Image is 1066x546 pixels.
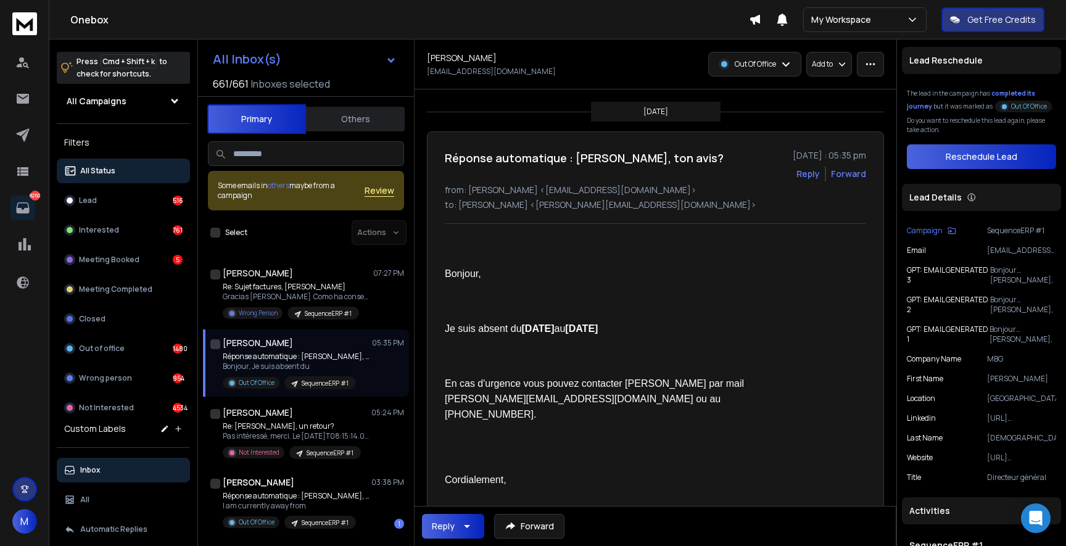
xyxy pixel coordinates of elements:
p: Email [907,246,926,255]
button: Wrong person954 [57,366,190,391]
p: SequenceERP #1 [307,449,353,458]
div: 4534 [173,403,183,413]
p: from: [PERSON_NAME] <[EMAIL_ADDRESS][DOMAIN_NAME]> [445,184,866,196]
h1: Onebox [70,12,749,27]
p: Out Of Office [239,518,275,527]
span: Cordialement, [445,474,506,485]
b: [DATE] [565,323,598,334]
h1: [PERSON_NAME] [427,52,497,64]
div: The lead in the campaign has but it was marked as . [907,89,1056,111]
span: completed its journey [907,89,1035,110]
div: Reply [432,520,455,532]
p: GPT: EMAIL GENERATED 1 [907,325,989,344]
div: Forward [831,168,866,180]
span: En cas d'urgence vous pouvez contacter [PERSON_NAME] par mail [PERSON_NAME][EMAIL_ADDRESS][DOMAIN... [445,378,747,420]
p: Wrong Person [239,308,278,318]
p: Re: Sujet factures, [PERSON_NAME] [223,282,371,292]
p: Automatic Replies [80,524,147,534]
p: All Status [80,166,115,176]
p: linkedin [907,413,936,423]
p: Out Of Office [239,378,275,387]
button: Reply [422,514,484,539]
div: 5 [173,255,183,265]
button: All [57,487,190,512]
p: Out of office [79,344,125,354]
p: [URL][DOMAIN_NAME] [987,413,1056,423]
p: Bonjour, Je suis absent du [223,362,371,371]
button: Meeting Booked5 [57,247,190,272]
div: 1 [394,519,404,529]
p: Add to [812,59,833,69]
p: Interested [79,225,119,235]
button: Closed [57,307,190,331]
p: Meeting Completed [79,284,152,294]
p: Lead [79,196,97,205]
button: Meeting Completed [57,277,190,302]
p: Not Interested [239,448,279,457]
p: title [907,473,921,482]
h1: [PERSON_NAME] [223,267,293,279]
p: Bonjour [PERSON_NAME], Si la comptabilité traditionnelle coûte trop cher et distrait votre équipe... [990,295,1056,315]
p: SequenceERP #1 [302,518,349,527]
button: M [12,509,37,534]
h1: Réponse automatique : [PERSON_NAME], ton avis? [445,149,724,167]
button: Get Free Credits [941,7,1044,32]
p: [DATE] : 05:35 pm [793,149,866,162]
button: Automatic Replies [57,517,190,542]
button: Others [306,105,405,133]
div: 954 [173,373,183,383]
p: Bonjour [PERSON_NAME], Si la comptabilité prend trop de temps ou coûte trop cher chez MBG, cela d... [990,325,1056,344]
h3: Custom Labels [64,423,126,435]
p: 05:24 PM [371,408,404,418]
p: Bonjour [PERSON_NAME], En tant que directeur général de MBG, la comptabilité traditionnelle vous ... [990,265,1056,285]
span: others [268,180,289,191]
span: Cmd + Shift + k [101,54,157,68]
a: 8250 [10,196,35,220]
p: location [907,394,935,403]
div: 1480 [173,344,183,354]
button: Primary [207,104,306,134]
p: SequenceERP #1 [302,379,349,388]
button: Not Interested4534 [57,395,190,420]
p: [DEMOGRAPHIC_DATA] [987,433,1056,443]
p: 8250 [30,191,40,201]
button: Out of office1480 [57,336,190,361]
button: Interested761 [57,218,190,242]
div: 761 [173,225,183,235]
button: Campaign [907,226,956,236]
p: [URL][DOMAIN_NAME] [987,453,1056,463]
button: Review [365,184,394,197]
p: 05:35 PM [372,338,404,348]
p: [EMAIL_ADDRESS][DOMAIN_NAME] [427,67,556,77]
div: Activities [902,497,1061,524]
p: Do you want to reschedule this lead again, please take action. [907,116,1056,134]
h1: [PERSON_NAME] [223,407,293,419]
p: Re: [PERSON_NAME], un retour? [223,421,371,431]
h3: Filters [57,134,190,151]
p: Out Of Office [1011,102,1047,111]
p: Réponse automatique : [PERSON_NAME], ton avis? [223,352,371,362]
p: [GEOGRAPHIC_DATA] [987,394,1056,403]
p: Out Of Office [735,59,776,69]
p: First Name [907,374,943,384]
button: Reply [796,168,820,180]
div: 516 [173,196,183,205]
button: Forward [494,514,564,539]
span: Bonjour, [445,268,481,279]
h1: All Campaigns [67,95,126,107]
div: Open Intercom Messenger [1021,503,1051,533]
p: website [907,453,933,463]
p: Lead Details [909,191,962,204]
p: Meeting Booked [79,255,139,265]
div: Some emails in maybe from a campaign [218,181,365,201]
p: Company Name [907,354,961,364]
p: My Workspace [811,14,876,26]
p: MBG [987,354,1056,364]
span: 661 / 661 [213,77,249,91]
button: Lead516 [57,188,190,213]
p: Inbox [80,465,101,475]
p: Réponse automatique : [PERSON_NAME], ton avis? [223,491,371,501]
